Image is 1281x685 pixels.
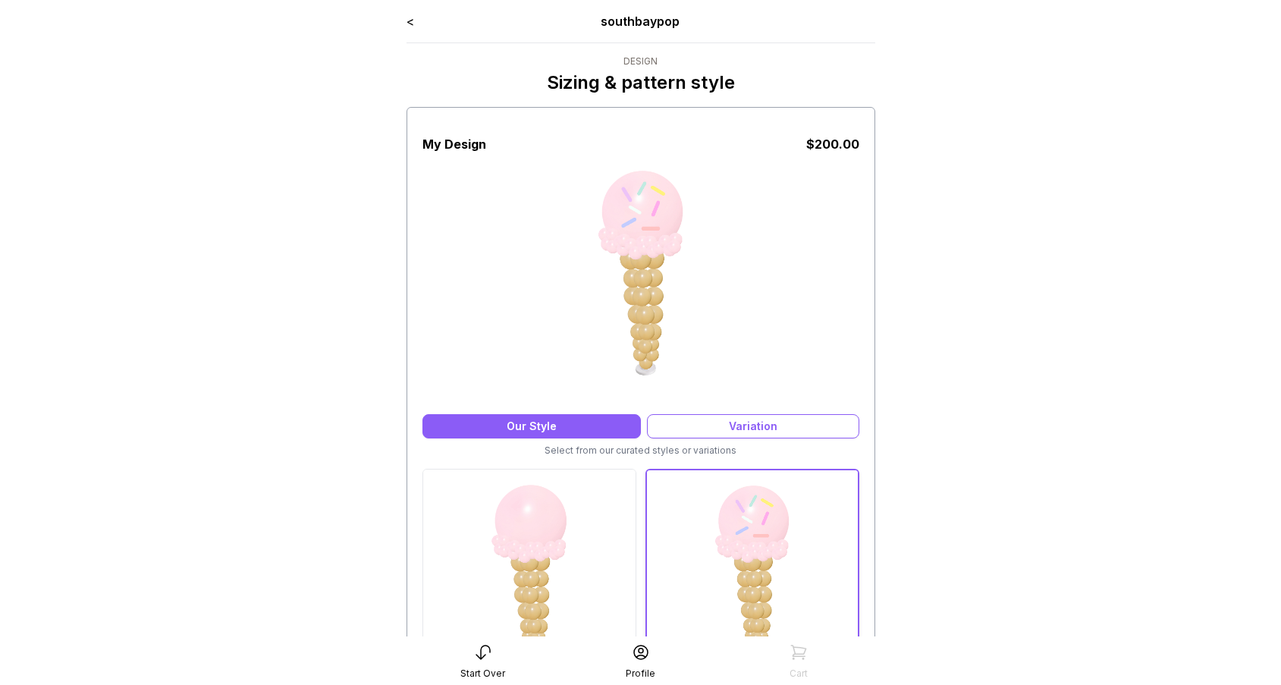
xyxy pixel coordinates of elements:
h3: My Design [422,135,486,153]
div: Design [547,55,735,68]
img: Single Scoop w Rainbow Sprinkles [520,153,762,396]
a: < [407,14,414,29]
div: $ 200.00 [806,135,859,153]
p: Sizing & pattern style [547,71,735,95]
img: Single Scoop w Rainbow Sprinkles [647,470,858,681]
div: Our Style [422,414,641,438]
div: Cart [790,668,808,680]
div: Select from our curated styles or variations [422,445,859,457]
img: Single Scoop [423,470,636,682]
div: Start Over [460,668,505,680]
div: Profile [626,668,655,680]
div: Variation [647,414,859,438]
div: southbaypop [500,12,781,30]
